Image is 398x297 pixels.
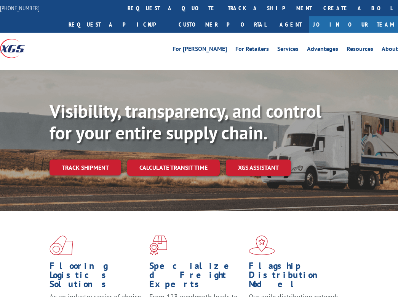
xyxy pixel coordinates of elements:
b: Visibility, transparency, and control for your entire supply chain. [50,99,321,145]
h1: Flagship Distribution Model [249,261,343,292]
a: XGS ASSISTANT [226,160,291,176]
a: Track shipment [50,160,121,175]
a: About [382,46,398,54]
a: Request a pickup [63,16,173,33]
a: Join Our Team [309,16,398,33]
a: Calculate transit time [127,160,220,176]
h1: Specialized Freight Experts [149,261,243,292]
h1: Flooring Logistics Solutions [50,261,144,292]
img: xgs-icon-flagship-distribution-model-red [249,235,275,255]
img: xgs-icon-focused-on-flooring-red [149,235,167,255]
a: For Retailers [235,46,269,54]
img: xgs-icon-total-supply-chain-intelligence-red [50,235,73,255]
a: Agent [272,16,309,33]
a: Customer Portal [173,16,272,33]
a: For [PERSON_NAME] [173,46,227,54]
a: Resources [347,46,373,54]
a: Services [277,46,299,54]
a: Advantages [307,46,338,54]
